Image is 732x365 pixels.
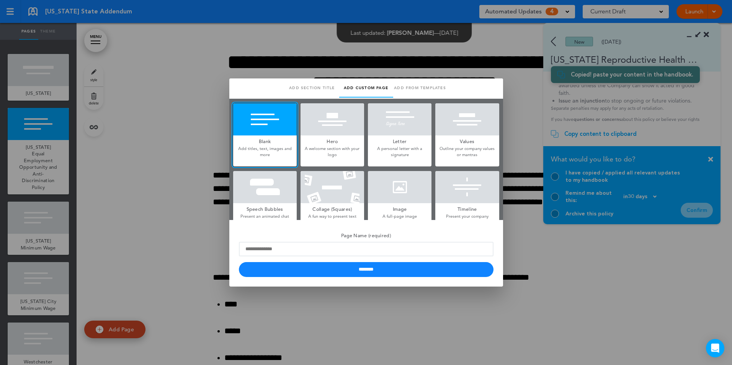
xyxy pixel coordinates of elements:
[285,78,339,98] a: Add section title
[368,203,431,214] h5: Image
[368,146,431,158] p: A personal letter with a signature
[368,135,431,146] h5: Letter
[435,135,499,146] h5: Values
[239,230,493,240] h5: Page Name (required)
[233,213,297,225] p: Present an animated chat conversation
[435,146,499,158] p: Outline your company values or mantras
[239,242,493,256] input: Page Name (required)
[301,146,364,158] p: A welcome section with your logo
[339,78,393,98] a: Add custom page
[706,339,724,357] div: Open Intercom Messenger
[435,213,499,225] p: Present your company history
[368,213,431,219] p: A full-page image
[435,203,499,214] h5: Timeline
[301,213,364,225] p: A fun way to present text and photos
[393,78,447,98] a: Add from templates
[233,135,297,146] h5: Blank
[233,203,297,214] h5: Speech Bubbles
[233,146,297,158] p: Add titles, text, images and more
[301,203,364,214] h5: Collage (Squares)
[301,135,364,146] h5: Hero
